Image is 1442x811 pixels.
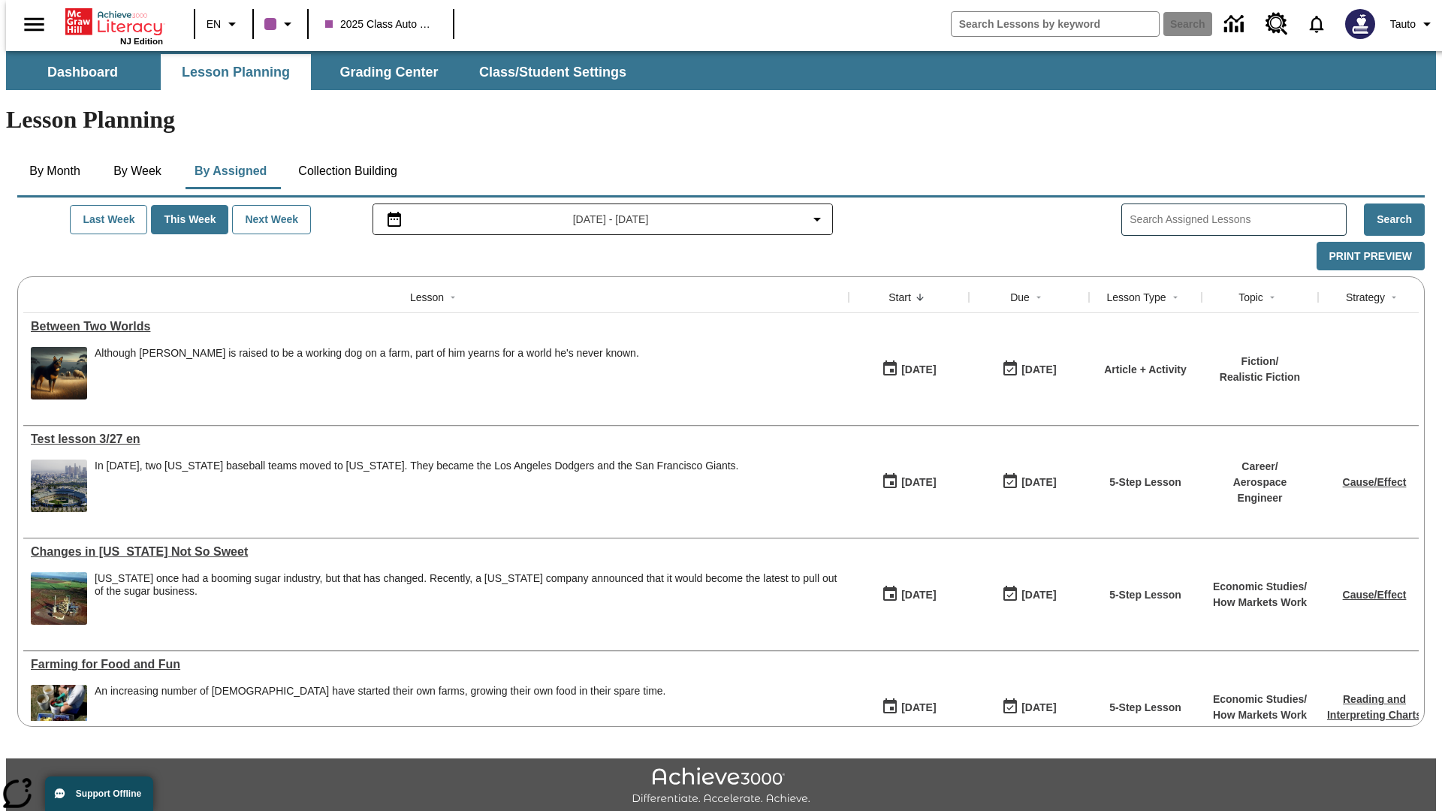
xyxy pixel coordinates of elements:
[31,460,87,512] img: Dodgers stadium.
[1364,204,1425,236] button: Search
[258,11,303,38] button: Class color is purple. Change class color
[952,12,1159,36] input: search field
[1166,288,1184,306] button: Sort
[1104,362,1187,378] p: Article + Activity
[997,580,1061,609] button: 09/25/25: Last day the lesson can be accessed
[339,64,438,81] span: Grading Center
[901,360,936,379] div: [DATE]
[1336,5,1384,44] button: Select a new avatar
[286,153,409,189] button: Collection Building
[467,54,638,90] button: Class/Student Settings
[1343,589,1407,601] a: Cause/Effect
[379,210,827,228] button: Select the date range menu item
[1385,288,1403,306] button: Sort
[314,54,464,90] button: Grading Center
[17,153,92,189] button: By Month
[232,205,311,234] button: Next Week
[1343,476,1407,488] a: Cause/Effect
[876,355,941,384] button: 09/26/25: First time the lesson was available
[31,572,87,625] img: Empty sugar refinery.
[444,288,462,306] button: Sort
[1109,587,1181,603] p: 5-Step Lesson
[95,460,739,512] div: In 1958, two New York baseball teams moved to California. They became the Los Angeles Dodgers and...
[901,698,936,717] div: [DATE]
[8,54,158,90] button: Dashboard
[31,433,841,446] a: Test lesson 3/27 en, Lessons
[31,658,841,671] a: Farming for Food and Fun , Lessons
[901,586,936,604] div: [DATE]
[632,767,810,806] img: Achieve3000 Differentiate Accelerate Achieve
[1213,579,1307,595] p: Economic Studies /
[120,37,163,46] span: NJ Edition
[997,468,1061,496] button: 09/26/25: Last day the lesson can be accessed
[207,17,221,32] span: EN
[1021,360,1056,379] div: [DATE]
[1317,242,1425,271] button: Print Preview
[95,685,665,737] div: An increasing number of Americans have started their own farms, growing their own food in their s...
[808,210,826,228] svg: Collapse Date Range Filter
[1209,459,1311,475] p: Career /
[31,545,841,559] div: Changes in Hawaii Not So Sweet
[95,460,739,472] div: In [DATE], two [US_STATE] baseball teams moved to [US_STATE]. They became the Los Angeles Dodgers...
[1106,290,1166,305] div: Lesson Type
[888,290,911,305] div: Start
[911,288,929,306] button: Sort
[31,347,87,399] img: A dog with dark fur and light tan markings looks off into the distance while sheep graze in the b...
[1021,586,1056,604] div: [DATE]
[1213,692,1307,707] p: Economic Studies /
[6,54,640,90] div: SubNavbar
[1220,354,1300,369] p: Fiction /
[31,545,841,559] a: Changes in Hawaii Not So Sweet, Lessons
[1130,209,1346,231] input: Search Assigned Lessons
[1213,707,1307,723] p: How Markets Work
[1010,290,1030,305] div: Due
[1213,595,1307,611] p: How Markets Work
[1109,700,1181,716] p: 5-Step Lesson
[1109,475,1181,490] p: 5-Step Lesson
[1345,9,1375,39] img: Avatar
[65,7,163,37] a: Home
[1297,5,1336,44] a: Notifications
[1220,369,1300,385] p: Realistic Fiction
[31,685,87,737] img: A man cleans vegetables in a bucket of water, with several crates of produce next to him. Hobby f...
[47,64,118,81] span: Dashboard
[901,473,936,492] div: [DATE]
[76,788,141,799] span: Support Offline
[31,433,841,446] div: Test lesson 3/27 en
[1346,290,1385,305] div: Strategy
[1327,693,1422,721] a: Reading and Interpreting Charts
[1256,4,1297,44] a: Resource Center, Will open in new tab
[182,64,290,81] span: Lesson Planning
[997,355,1061,384] button: 09/26/25: Last day the lesson can be accessed
[12,2,56,47] button: Open side menu
[45,776,153,811] button: Support Offline
[876,580,941,609] button: 09/24/25: First time the lesson was available
[31,320,841,333] a: Between Two Worlds, Lessons
[6,106,1436,134] h1: Lesson Planning
[325,17,436,32] span: 2025 Class Auto Grade 13
[1384,11,1442,38] button: Profile/Settings
[100,153,175,189] button: By Week
[161,54,311,90] button: Lesson Planning
[479,64,626,81] span: Class/Student Settings
[70,205,147,234] button: Last Week
[410,290,444,305] div: Lesson
[95,685,665,698] div: An increasing number of [DEMOGRAPHIC_DATA] have started their own farms, growing their own food i...
[183,153,279,189] button: By Assigned
[1021,698,1056,717] div: [DATE]
[31,658,841,671] div: Farming for Food and Fun
[1021,473,1056,492] div: [DATE]
[876,693,941,722] button: 09/22/25: First time the lesson was available
[1263,288,1281,306] button: Sort
[876,468,941,496] button: 09/26/25: First time the lesson was available
[997,693,1061,722] button: 09/23/25: Last day the lesson can be accessed
[1390,17,1416,32] span: Tauto
[6,51,1436,90] div: SubNavbar
[1030,288,1048,306] button: Sort
[573,212,649,228] span: [DATE] - [DATE]
[95,347,639,399] div: Although Chip is raised to be a working dog on a farm, part of him yearns for a world he's never ...
[65,5,163,46] div: Home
